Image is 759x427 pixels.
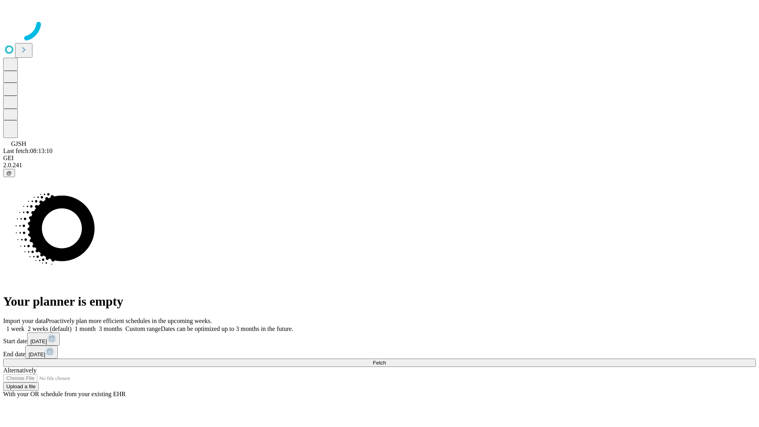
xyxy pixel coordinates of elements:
[161,325,293,332] span: Dates can be optimized up to 3 months in the future.
[3,382,39,391] button: Upload a file
[46,317,212,324] span: Proactively plan more efficient schedules in the upcoming weeks.
[125,325,160,332] span: Custom range
[3,294,756,309] h1: Your planner is empty
[3,391,126,397] span: With your OR schedule from your existing EHR
[3,317,46,324] span: Import your data
[28,325,72,332] span: 2 weeks (default)
[3,359,756,367] button: Fetch
[6,170,12,176] span: @
[11,140,26,147] span: GJSH
[3,162,756,169] div: 2.0.241
[6,325,25,332] span: 1 week
[99,325,122,332] span: 3 months
[27,333,60,346] button: [DATE]
[75,325,96,332] span: 1 month
[3,147,53,154] span: Last fetch: 08:13:10
[30,338,47,344] span: [DATE]
[3,169,15,177] button: @
[25,346,58,359] button: [DATE]
[3,333,756,346] div: Start date
[28,351,45,357] span: [DATE]
[3,346,756,359] div: End date
[3,155,756,162] div: GEI
[373,360,386,366] span: Fetch
[3,367,36,374] span: Alternatively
